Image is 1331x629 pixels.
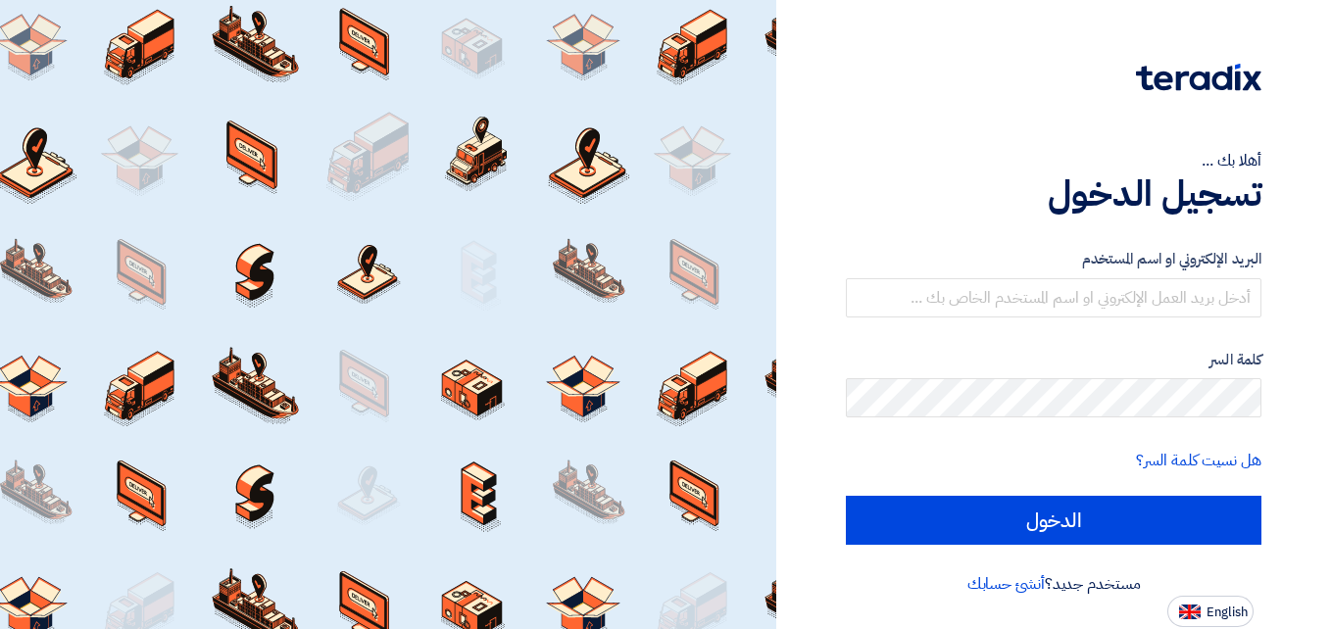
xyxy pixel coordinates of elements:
[967,572,1045,596] a: أنشئ حسابك
[846,496,1261,545] input: الدخول
[1207,605,1248,619] span: English
[846,278,1261,317] input: أدخل بريد العمل الإلكتروني او اسم المستخدم الخاص بك ...
[1179,605,1201,619] img: en-US.png
[846,349,1261,371] label: كلمة السر
[1136,449,1261,472] a: هل نسيت كلمة السر؟
[1167,596,1254,627] button: English
[846,149,1261,172] div: أهلا بك ...
[1136,64,1261,91] img: Teradix logo
[846,172,1261,216] h1: تسجيل الدخول
[846,248,1261,270] label: البريد الإلكتروني او اسم المستخدم
[846,572,1261,596] div: مستخدم جديد؟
